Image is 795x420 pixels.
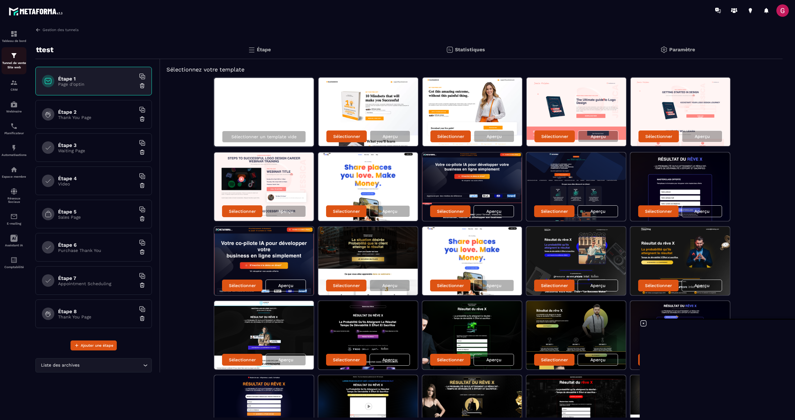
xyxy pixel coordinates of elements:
p: Aperçu [590,283,606,288]
img: image [422,153,522,221]
p: Aperçu [486,283,502,288]
img: email [10,213,18,220]
p: CRM [2,88,26,91]
a: emailemailE-mailing [2,208,26,230]
h6: Étape 2 [58,109,136,115]
h6: Étape 8 [58,308,136,314]
p: Aperçu [382,357,397,362]
p: Sélectionner [645,283,672,288]
img: image [319,78,418,146]
p: Aperçu [383,134,398,139]
img: image [630,227,730,295]
a: accountantaccountantComptabilité [2,252,26,273]
img: trash [139,249,145,255]
p: Aperçu [278,209,293,214]
p: Sélectionner [437,357,464,362]
img: trash [139,282,145,288]
p: Aperçu [486,357,502,362]
p: Sélectionner [541,283,568,288]
img: image [214,301,314,369]
p: Aperçu [278,283,293,288]
p: Sales Page [58,215,136,220]
img: image [422,227,522,295]
p: Webinaire [2,110,26,113]
img: image [318,153,418,221]
p: Sélectionner un template vide [231,134,297,139]
p: Aperçu [694,209,710,214]
p: Purchase Thank You [58,248,136,253]
img: stats.20deebd0.svg [446,46,453,53]
img: social-network [10,188,18,195]
p: Comptabilité [2,265,26,269]
p: Sélectionner [541,209,568,214]
p: Thank You Page [58,314,136,319]
img: image [423,78,522,146]
span: Liste des archives [39,362,81,369]
p: Sélectionner [229,283,256,288]
p: Sélectionner [229,357,256,362]
p: Sélectionner [333,209,360,214]
img: formation [10,79,18,86]
p: Sélectionner [229,209,256,214]
img: image [527,78,626,146]
img: formation [10,52,18,59]
img: accountant [10,256,18,264]
a: formationformationCRM [2,74,26,96]
h5: Sélectionnez votre template [166,65,776,74]
p: Aperçu [382,209,397,214]
div: Search for option [35,358,152,372]
input: Search for option [81,362,142,369]
p: Appointment Scheduling [58,281,136,286]
h6: Étape 4 [58,176,136,181]
h6: Étape 7 [58,275,136,281]
img: automations [10,144,18,152]
img: image [318,301,418,369]
p: Aperçu [487,134,502,139]
h6: Étape 3 [58,142,136,148]
img: image [526,227,626,295]
img: logo [9,6,65,17]
p: Video [58,181,136,186]
p: Espace membre [2,175,26,178]
img: image [630,301,730,369]
p: Tableau de bord [2,39,26,43]
p: Sélectionner [645,209,672,214]
img: image [630,153,730,221]
img: trash [139,315,145,322]
img: trash [139,182,145,189]
p: Sélectionner [437,283,464,288]
p: Sélectionner [333,357,360,362]
img: trash [139,149,145,155]
p: Aperçu [486,209,502,214]
a: schedulerschedulerPlanificateur [2,118,26,139]
p: Assistant IA [2,244,26,247]
a: automationsautomationsAutomatisations [2,139,26,161]
p: Aperçu [382,283,397,288]
img: arrow [35,27,41,33]
p: Waiting Page [58,148,136,153]
img: image [526,153,626,221]
img: image [526,301,626,369]
p: Planificateur [2,131,26,135]
a: Assistant IA [2,230,26,252]
p: Page d'optin [58,82,136,87]
a: automationsautomationsEspace membre [2,161,26,183]
p: Statistiques [455,47,485,52]
img: image [631,78,730,146]
p: Réseaux Sociaux [2,197,26,203]
img: trash [139,116,145,122]
img: automations [10,166,18,173]
a: social-networksocial-networkRéseaux Sociaux [2,183,26,208]
p: Aperçu [694,283,710,288]
p: ttest [36,43,53,56]
p: Aperçu [695,134,710,139]
p: Sélectionner [437,209,464,214]
p: Sélectionner [541,134,568,139]
p: Thank You Page [58,115,136,120]
p: E-mailing [2,222,26,225]
p: Tunnel de vente Site web [2,61,26,70]
p: Sélectionner [437,134,464,139]
img: automations [10,101,18,108]
h6: Étape 1 [58,76,136,82]
img: image [318,227,418,295]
